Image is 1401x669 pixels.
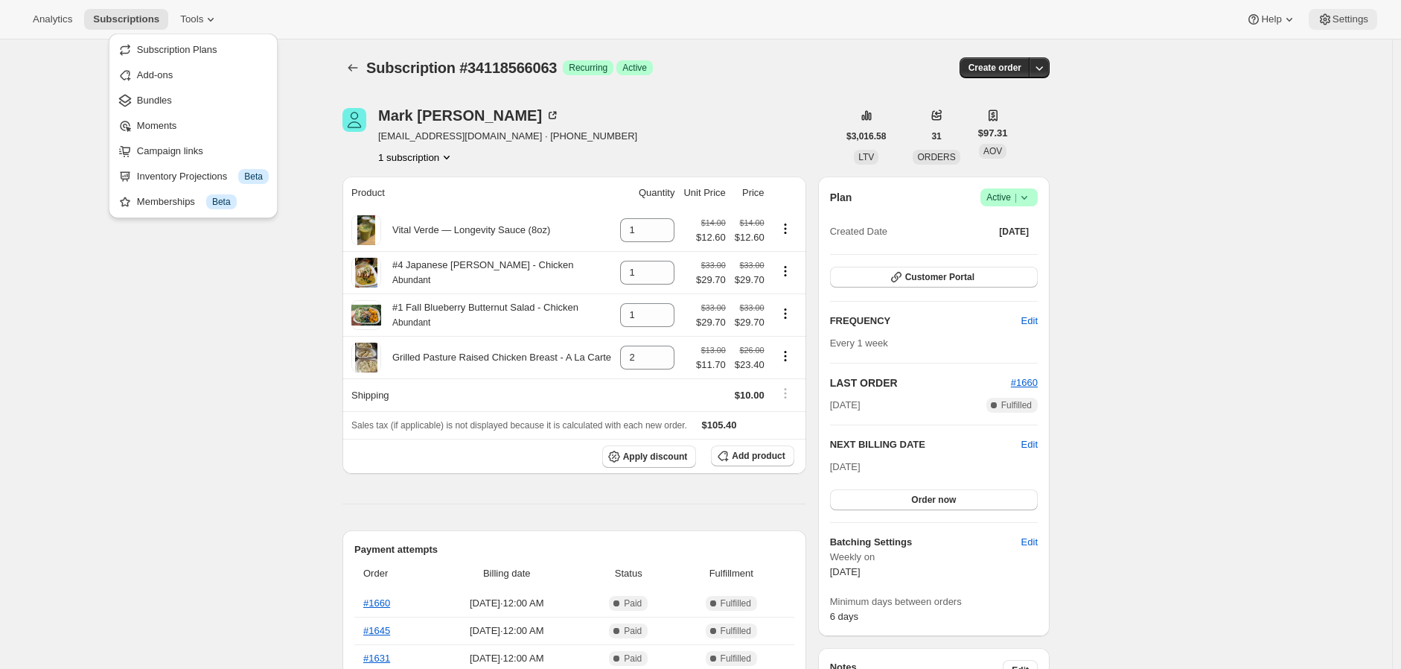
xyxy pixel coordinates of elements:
div: Vital Verde — Longevity Sauce (8oz) [381,223,550,238]
span: Edit [1021,314,1038,329]
button: Edit [1021,437,1038,452]
span: Paid [624,653,642,665]
span: Status [589,566,668,581]
div: Mark [PERSON_NAME] [378,108,560,123]
span: $12.60 [735,230,765,245]
button: Create order [960,57,1030,78]
button: Settings [1309,9,1377,30]
span: Help [1261,13,1281,25]
h2: NEXT BILLING DATE [830,437,1021,452]
span: $3,016.58 [846,130,886,142]
span: Fulfilled [721,625,751,637]
h2: Payment attempts [354,542,794,557]
span: | [1015,191,1017,203]
span: Settings [1333,13,1368,25]
small: $33.00 [701,303,726,312]
span: AOV [983,146,1002,156]
span: Minimum days between orders [830,595,1038,609]
span: Order now [911,494,956,506]
span: $97.31 [978,126,1008,141]
button: Apply discount [602,446,697,468]
span: Paid [624,597,642,609]
button: [DATE] [990,221,1038,242]
span: Fulfilled [1001,399,1032,411]
h6: Batching Settings [830,535,1021,550]
span: Create order [968,62,1021,74]
button: Product actions [773,263,797,279]
span: [DATE] [999,226,1029,238]
span: $29.70 [696,273,726,288]
span: Analytics [33,13,72,25]
span: Edit [1021,535,1038,550]
button: Product actions [773,221,797,237]
span: $12.60 [696,230,726,245]
a: #1631 [363,653,390,664]
div: Inventory Projections [137,169,269,184]
button: Product actions [378,150,454,165]
button: Product actions [773,305,797,322]
small: Abundant [392,317,430,328]
span: [DATE] [830,566,861,577]
span: Fulfilled [721,653,751,665]
span: $10.00 [735,390,765,401]
th: Unit Price [679,177,730,209]
span: $105.40 [702,419,737,431]
span: Beta [244,171,263,183]
button: Subscriptions [84,9,168,30]
span: Active [986,190,1032,205]
span: Subscription Plans [137,44,217,55]
span: [EMAIL_ADDRESS][DOMAIN_NAME] · [PHONE_NUMBER] [378,129,637,144]
span: Recurring [569,62,607,74]
button: Subscription Plans [113,38,273,62]
button: Analytics [24,9,81,30]
span: Campaign links [137,145,203,156]
th: Product [342,177,616,209]
span: Every 1 week [830,337,888,349]
span: LTV [858,152,874,162]
button: Bundles [113,89,273,112]
span: Billing date [434,566,580,581]
span: Customer Portal [905,271,974,283]
span: $11.70 [696,358,726,372]
button: Shipping actions [773,385,797,402]
a: #1660 [1011,377,1038,388]
button: 31 [922,126,950,147]
button: Subscriptions [342,57,363,78]
span: Tools [180,13,203,25]
h2: LAST ORDER [830,375,1011,390]
th: Quantity [616,177,679,209]
span: Sales tax (if applicable) is not displayed because it is calculated with each new order. [351,420,687,431]
button: Campaign links [113,139,273,163]
small: $33.00 [739,261,764,270]
span: [DATE] [830,461,861,472]
span: [DATE] · 12:00 AM [434,596,580,611]
span: 31 [931,130,941,142]
button: Edit [1012,530,1047,554]
button: Add product [711,446,794,466]
span: $23.40 [735,358,765,372]
button: $3,016.58 [837,126,895,147]
button: Memberships [113,190,273,214]
button: Moments [113,114,273,138]
th: Shipping [342,378,616,411]
button: Tools [171,9,227,30]
small: $14.00 [701,218,726,227]
span: Moments [137,120,176,131]
th: Price [730,177,769,209]
small: Abundant [392,275,430,285]
small: $26.00 [739,346,764,355]
span: ORDERS [917,152,955,162]
th: Order [354,557,430,590]
span: Created Date [830,224,887,239]
span: Apply discount [623,451,688,463]
span: Active [622,62,647,74]
span: [DATE] · 12:00 AM [434,651,580,666]
span: Add product [732,450,785,462]
div: Memberships [137,194,269,209]
button: Inventory Projections [113,165,273,188]
div: Grilled Pasture Raised Chicken Breast - A La Carte [381,350,611,365]
span: Add-ons [137,69,173,80]
h2: FREQUENCY [830,314,1021,329]
button: Help [1237,9,1305,30]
